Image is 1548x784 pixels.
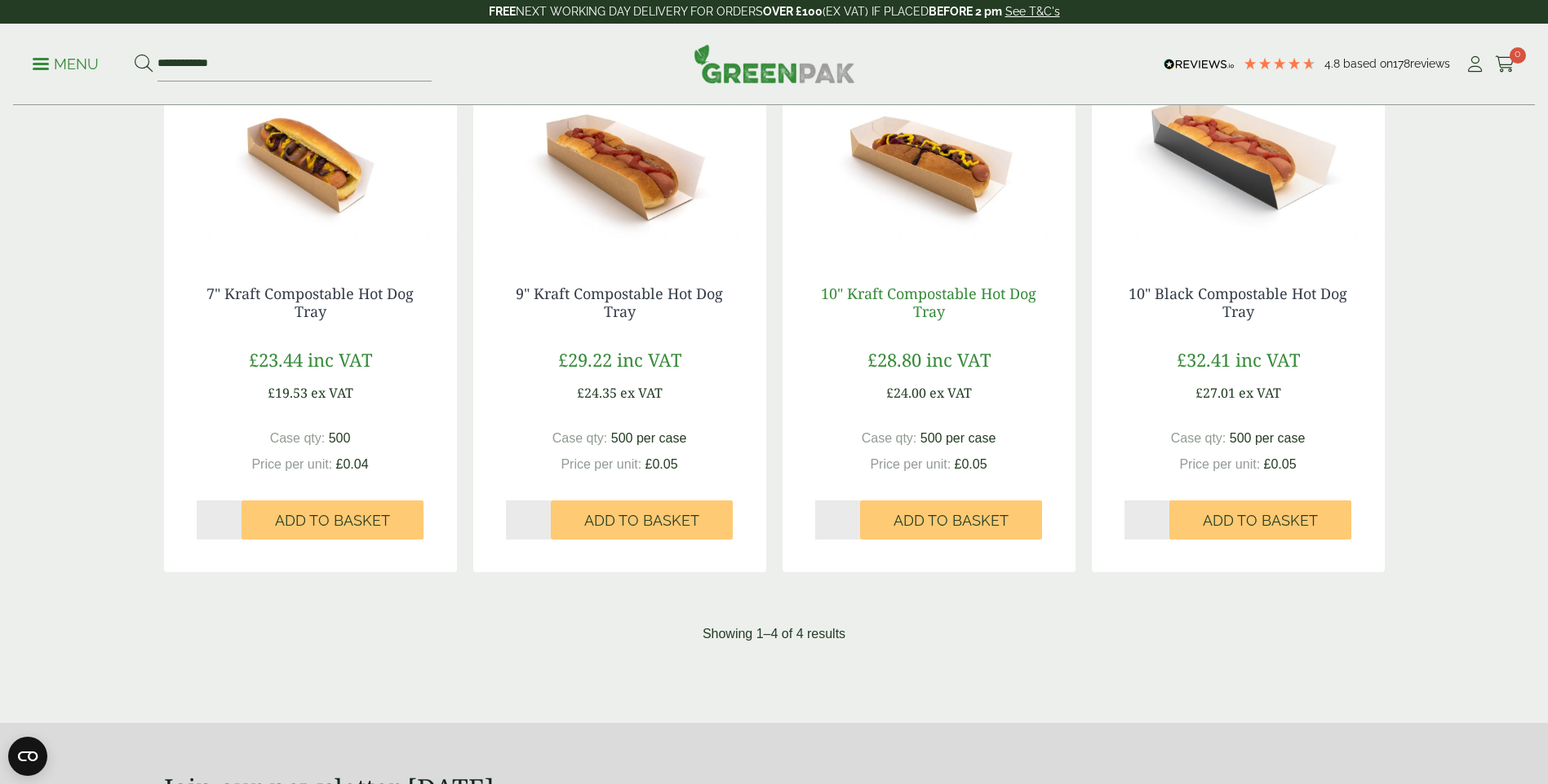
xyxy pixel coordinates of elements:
span: £19.53 [268,384,308,402]
span: £0.05 [955,457,987,471]
span: 4.8 [1324,57,1343,70]
span: Case qty: [862,431,917,445]
strong: FREE [489,5,516,18]
strong: BEFORE 2 pm [929,5,1002,18]
a: Menu [33,55,99,71]
span: £0.05 [1264,457,1297,471]
p: Menu [33,55,99,74]
p: Showing 1–4 of 4 results [703,624,845,644]
span: Add to Basket [894,512,1009,530]
span: £24.35 [577,384,617,402]
a: 10" Black Compostable Hot Dog Tray [1129,284,1347,321]
span: Add to Basket [584,512,699,530]
span: Add to Basket [1203,512,1318,530]
span: inc VAT [1235,347,1300,372]
span: Case qty: [270,431,326,445]
i: My Account [1465,56,1485,73]
img: 7 Kraft Hotdog Tray (Large) [164,49,457,253]
span: 178 [1393,57,1410,70]
img: 9 Kraft Hotdog Tray (Large) [473,49,766,253]
span: inc VAT [617,347,681,372]
a: 9" Kraft Compostable Hot Dog Tray [516,284,723,321]
button: Add to Basket [551,500,733,540]
span: 500 per case [1230,431,1306,445]
button: Open CMP widget [8,737,47,776]
span: inc VAT [926,347,991,372]
span: £24.00 [886,384,926,402]
span: inc VAT [308,347,372,372]
a: 7" Kraft Compostable Hot Dog Tray [206,284,414,321]
div: 4.78 Stars [1243,56,1316,71]
span: £23.44 [249,347,303,372]
img: 10 Kraft Hotdog Tray (Large) [783,49,1076,253]
button: Add to Basket [1169,500,1351,540]
span: 0 [1510,47,1526,64]
span: £0.04 [336,457,369,471]
span: £28.80 [867,347,921,372]
span: Based on [1343,57,1393,70]
span: £32.41 [1177,347,1231,372]
strong: OVER £100 [763,5,823,18]
a: See T&C's [1005,5,1060,18]
img: GreenPak Supplies [694,44,855,83]
span: £29.22 [558,347,612,372]
span: Add to Basket [275,512,390,530]
span: Price per unit: [870,457,951,471]
a: 0 [1495,52,1515,77]
span: Price per unit: [1179,457,1260,471]
span: £27.01 [1195,384,1235,402]
span: 500 per case [920,431,996,445]
i: Cart [1495,56,1515,73]
span: ex VAT [620,384,663,402]
span: £0.05 [645,457,678,471]
span: 500 [329,431,351,445]
span: ex VAT [1239,384,1281,402]
span: Case qty: [552,431,608,445]
span: Price per unit: [561,457,641,471]
span: Case qty: [1171,431,1226,445]
img: REVIEWS.io [1164,59,1235,70]
button: Add to Basket [242,500,424,540]
span: Price per unit: [251,457,332,471]
span: reviews [1410,57,1450,70]
a: 10" Kraft Compostable Hot Dog Tray [821,284,1036,321]
span: 500 per case [611,431,687,445]
span: ex VAT [929,384,972,402]
span: ex VAT [311,384,353,402]
img: 10 Black Hot Dog Tray - alt (Large) [1092,49,1385,253]
button: Add to Basket [860,500,1042,540]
